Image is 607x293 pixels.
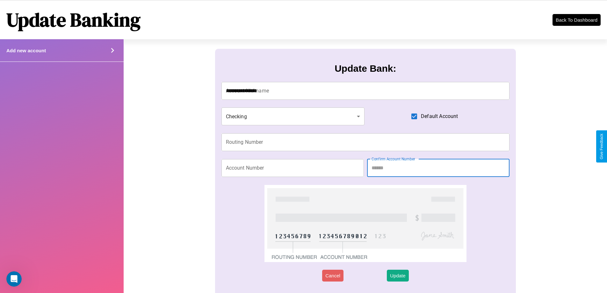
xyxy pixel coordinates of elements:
[264,185,466,262] img: check
[6,48,46,53] h4: Add new account
[6,7,141,33] h1: Update Banking
[335,63,396,74] h3: Update Bank:
[553,14,601,26] button: Back To Dashboard
[322,270,343,282] button: Cancel
[387,270,408,282] button: Update
[421,113,458,120] span: Default Account
[6,271,22,287] iframe: Intercom live chat
[372,156,415,162] label: Confirm Account Number
[599,134,604,159] div: Give Feedback
[221,107,365,125] div: Checking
